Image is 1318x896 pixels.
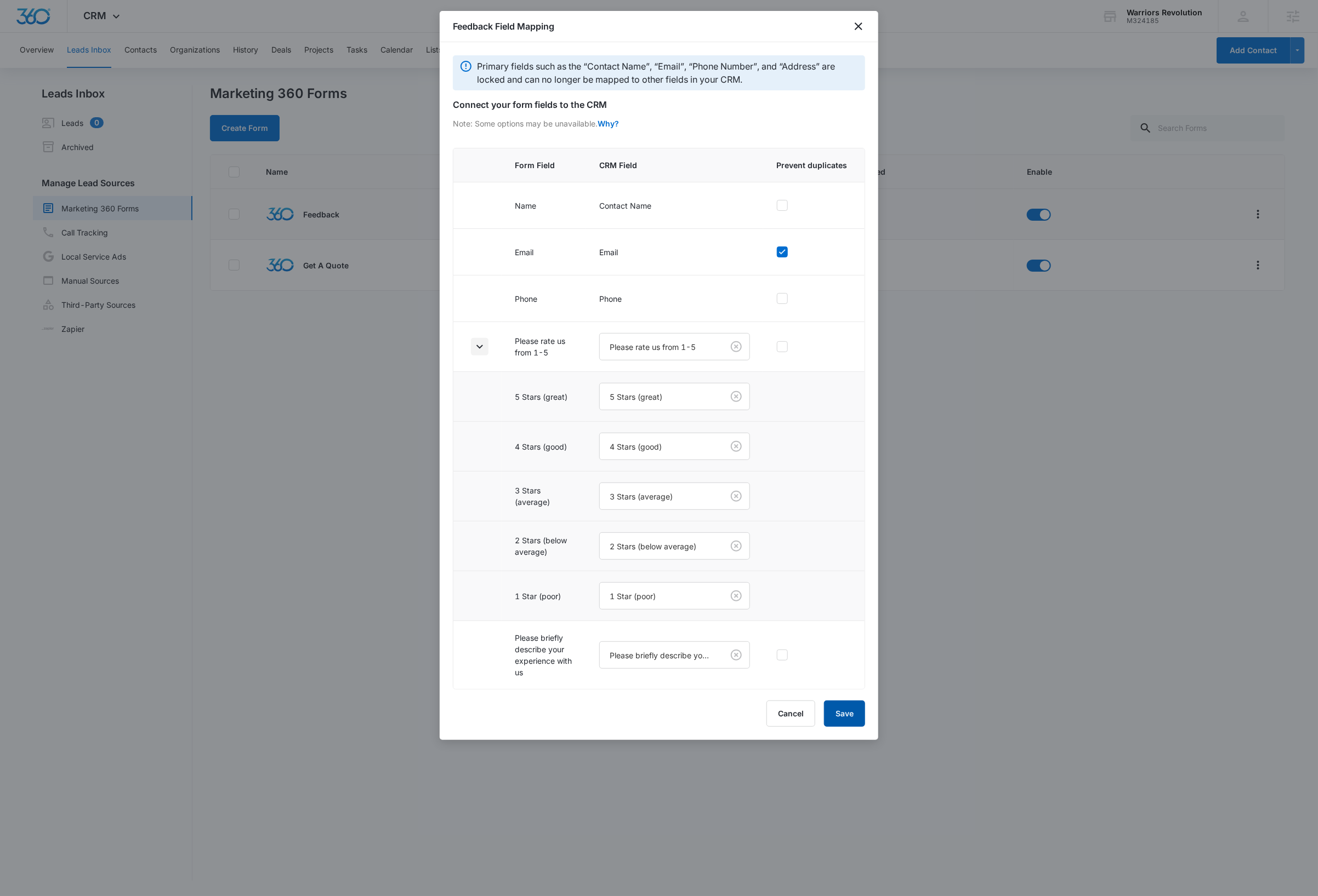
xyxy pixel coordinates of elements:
td: Please briefly describe your experience with us [502,621,586,690]
button: close [852,20,865,33]
button: Toggle Row Expanded [471,338,488,355]
td: Phone [502,275,586,322]
td: 2 Stars (below average) [502,521,586,571]
span: CRM Field [599,159,750,171]
h6: Connect your form fields to the CRM [453,98,865,111]
p: Contact Name [599,200,750,211]
td: 3 Stars (average) [502,472,586,521]
button: Clear [728,587,745,605]
button: Save [824,700,865,727]
span: Prevent duplicates [776,159,847,171]
p: Phone [599,293,750,305]
td: Please rate us from 1-5 [502,322,586,372]
span: Form Field [515,159,573,171]
button: Cancel [766,700,815,727]
span: Why? [598,118,619,137]
h1: Feedback Field Mapping [453,20,554,33]
td: Name [502,182,586,229]
button: Clear [728,338,745,355]
p: Primary fields such as the “Contact Name”, “Email”, “Phone Number”, and “Address” are locked and ... [477,60,859,86]
button: Clear [728,646,745,664]
button: Clear [728,487,745,505]
p: Note: Some options may be unavailable. [453,118,598,129]
td: Email [502,229,586,275]
button: Clear [728,537,745,555]
td: 1 Star (poor) [502,571,586,621]
button: Clear [728,438,745,455]
td: 4 Stars (good) [502,422,586,472]
td: 5 Stars (great) [502,372,586,422]
button: Clear [728,388,745,405]
p: Email [599,246,750,258]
